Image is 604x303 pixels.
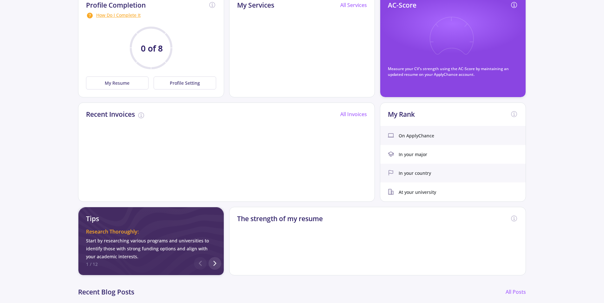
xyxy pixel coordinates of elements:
div: How Do I Complete It [86,12,216,19]
h2: My Services [237,1,274,9]
a: My Resume [86,76,151,89]
text: 0 of 8 [141,43,163,54]
button: My Resume [86,76,149,89]
h2: The strength of my resume [237,215,323,223]
h2: Recent Blog Posts [78,288,134,296]
span: In your major [399,151,427,158]
a: All Services [340,2,367,9]
div: Start by researching various programs and universities to identify those with strong funding opti... [86,237,216,261]
h2: My Rank [388,110,415,118]
h2: Tips [86,215,216,223]
a: All Posts [506,288,526,295]
p: Measure your CV's strength using the AC-Score by maintaining an updated resume on your ApplyChanc... [388,66,518,77]
h2: Recent Invoices [86,110,135,118]
button: Profile Setting [154,76,216,89]
a: Profile Setting [151,76,216,89]
span: On ApplyChance [399,132,434,139]
div: 1 / 12 [86,261,98,267]
h2: Profile Completion [86,1,146,9]
div: Research Thoroughly: [86,228,216,235]
a: All Invoices [340,111,367,118]
h2: AC-Score [388,1,416,9]
span: In your country [399,170,431,176]
span: At your university [399,189,436,195]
